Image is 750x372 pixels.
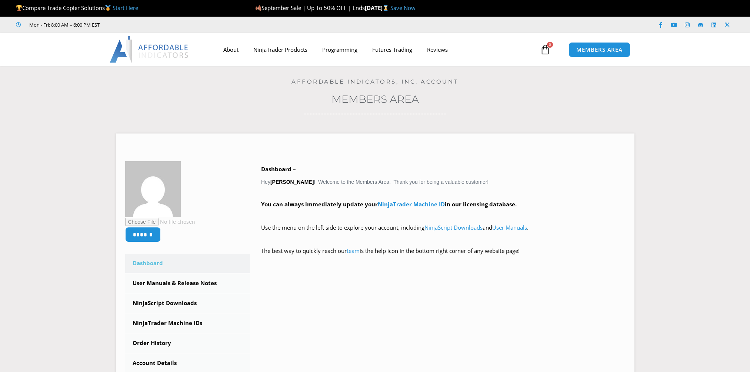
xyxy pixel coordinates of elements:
a: team [347,247,360,254]
span: Compare Trade Copier Solutions [16,4,138,11]
a: Programming [315,41,365,58]
img: 🏆 [16,5,22,11]
a: Save Now [390,4,416,11]
a: Members Area [331,93,419,105]
span: MEMBERS AREA [576,47,623,53]
img: 🍂 [256,5,261,11]
a: Order History [125,334,250,353]
a: About [216,41,246,58]
p: Use the menu on the left side to explore your account, including and . [261,223,625,243]
a: NinjaTrader Machine IDs [125,314,250,333]
a: Affordable Indicators, Inc. Account [291,78,459,85]
a: Start Here [113,4,138,11]
a: Reviews [420,41,455,58]
a: User Manuals [492,224,527,231]
strong: [DATE] [365,4,390,11]
nav: Menu [216,41,538,58]
div: Hey ! Welcome to the Members Area. Thank you for being a valuable customer! [261,164,625,267]
span: Mon - Fri: 8:00 AM – 6:00 PM EST [27,20,100,29]
strong: You can always immediately update your in our licensing database. [261,200,517,208]
img: b815e2aeb0e08bc03ea460382ae0ca223a9203a4ba2502b8132a8ba5cc05fd50 [125,161,181,217]
a: User Manuals & Release Notes [125,274,250,293]
a: MEMBERS AREA [569,42,630,57]
strong: [PERSON_NAME] [270,179,314,185]
span: 0 [547,42,553,48]
a: NinjaTrader Machine ID [378,200,445,208]
a: NinjaScript Downloads [125,294,250,313]
img: 🥇 [105,5,111,11]
b: Dashboard – [261,165,296,173]
img: LogoAI | Affordable Indicators – NinjaTrader [110,36,189,63]
a: NinjaScript Downloads [424,224,483,231]
a: Dashboard [125,254,250,273]
a: 0 [529,39,561,60]
img: ⌛ [383,5,389,11]
a: Futures Trading [365,41,420,58]
p: The best way to quickly reach our is the help icon in the bottom right corner of any website page! [261,246,625,267]
iframe: Customer reviews powered by Trustpilot [110,21,221,28]
a: NinjaTrader Products [246,41,315,58]
span: September Sale | Up To 50% OFF | Ends [255,4,365,11]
